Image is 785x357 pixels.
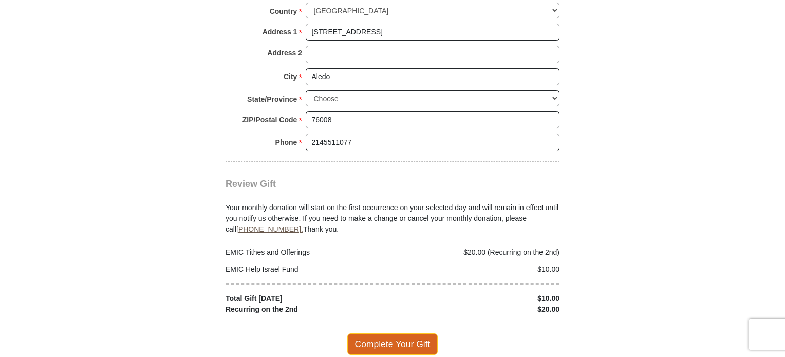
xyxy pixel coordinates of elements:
strong: Address 2 [267,46,302,60]
strong: ZIP/Postal Code [242,112,297,127]
strong: Country [270,4,297,18]
span: Complete Your Gift [347,333,438,355]
div: Your monthly donation will start on the first occurrence on your selected day and will remain in ... [226,190,559,235]
div: Total Gift [DATE] [220,293,393,304]
span: Review Gift [226,179,276,189]
strong: City [284,69,297,84]
div: $10.00 [392,264,565,275]
a: [PHONE_NUMBER]. [236,225,303,233]
strong: State/Province [247,92,297,106]
strong: Phone [275,135,297,149]
div: $10.00 [392,293,565,304]
div: EMIC Help Israel Fund [220,264,393,275]
div: $20.00 [392,304,565,315]
strong: Address 1 [263,25,297,39]
div: Recurring on the 2nd [220,304,393,315]
div: EMIC Tithes and Offerings [220,247,393,258]
span: $20.00 (Recurring on the 2nd) [463,248,559,256]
